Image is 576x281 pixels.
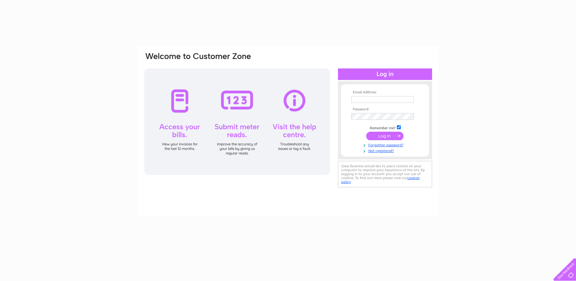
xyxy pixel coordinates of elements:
[350,107,420,112] th: Password:
[366,132,404,140] input: Submit
[341,176,420,184] a: cookies policy
[351,147,420,153] a: Not registered?
[338,161,432,187] div: Clear Business would like to place cookies on your computer to improve your experience of the sit...
[350,90,420,95] th: Email Address:
[350,124,420,130] td: Remember me?
[351,142,420,147] a: Forgotten password?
